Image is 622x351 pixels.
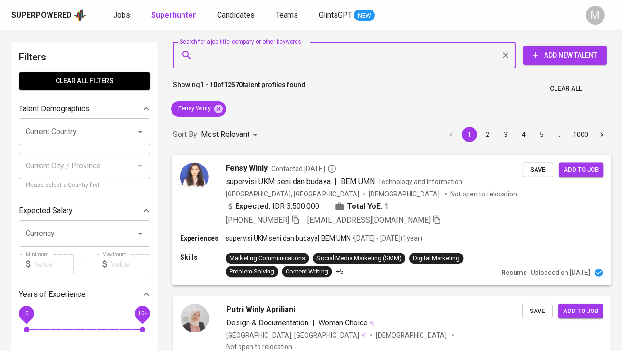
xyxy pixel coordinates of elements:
a: Candidates [217,10,257,21]
span: Jobs [113,10,130,19]
span: Add to job [564,164,599,175]
a: Teams [276,10,300,21]
span: Candidates [217,10,255,19]
button: Clear All [546,80,586,97]
img: 0841bee9e97ae7b06e94b7a279b317cf.jpg [180,162,209,191]
span: Design & Documentation [226,318,308,327]
span: Clear All [550,83,582,95]
a: Superpoweredapp logo [11,8,86,22]
button: Add New Talent [523,46,607,65]
button: Go to page 3 [498,127,513,142]
h6: Filters [19,49,150,65]
button: Save [522,304,553,319]
button: Clear [499,49,512,62]
span: 0 [25,310,28,317]
span: Fensy Winly [171,104,216,113]
p: Resume [501,268,527,277]
span: [EMAIL_ADDRESS][DOMAIN_NAME] [307,215,431,224]
span: [DEMOGRAPHIC_DATA] [376,331,448,340]
button: Save [523,162,553,177]
input: Value [34,254,74,273]
span: [DEMOGRAPHIC_DATA] [369,189,441,198]
p: Most Relevant [201,129,249,140]
div: Marketing Communications [230,253,305,263]
span: Clear All filters [27,75,143,87]
button: Add to job [558,304,603,319]
div: … [552,130,567,139]
div: Talent Demographics [19,99,150,118]
p: Not open to relocation [450,189,517,198]
span: Teams [276,10,298,19]
button: Open [134,125,147,138]
a: Superhunter [151,10,198,21]
span: Woman Choice [318,318,368,327]
span: Save [527,306,548,317]
span: Add New Talent [531,49,599,61]
div: M [586,6,605,25]
button: Open [134,227,147,240]
span: BEM UMN [341,176,375,185]
p: Experiences [180,234,226,243]
p: Talent Demographics [19,103,89,115]
div: Digital Marketing [413,253,459,263]
span: Contacted [DATE] [271,164,336,173]
span: | [335,175,337,187]
span: supervisi UKM seni dan budaya [226,176,331,185]
b: 1 - 10 [200,81,217,88]
div: Problem Solving [230,267,274,276]
p: Sort By [173,129,197,140]
span: NEW [354,11,375,20]
input: Value [111,254,150,273]
span: Add to job [563,306,598,317]
button: page 1 [462,127,477,142]
a: GlintsGPT NEW [319,10,375,21]
b: Expected: [235,200,270,212]
p: Skills [180,253,226,262]
span: GlintsGPT [319,10,352,19]
p: Showing of talent profiles found [173,80,306,97]
button: Go to page 5 [534,127,549,142]
b: Superhunter [151,10,196,19]
a: Jobs [113,10,132,21]
div: Most Relevant [201,126,261,144]
p: Expected Salary [19,205,73,216]
span: 10+ [137,310,147,317]
button: Go to page 2 [480,127,495,142]
span: [PHONE_NUMBER] [226,215,289,224]
a: Fensy WinlyContacted [DATE]supervisi UKM seni dan budaya|BEM UMNTechnology and Information[GEOGRA... [173,155,611,285]
div: IDR 3.500.000 [226,200,320,212]
span: Technology and Information [378,177,463,185]
div: Social Media Marketing (SMM) [317,253,402,263]
b: 12570 [224,81,243,88]
span: | [312,317,315,329]
div: Superpowered [11,10,72,21]
button: Go to page 4 [516,127,531,142]
div: Fensy Winly [171,101,226,117]
p: Uploaded on [DATE] [531,268,590,277]
button: Add to job [559,162,603,177]
span: Putri Winly Apriliani [226,304,295,315]
nav: pagination navigation [442,127,611,142]
svg: By Jakarta recruiter [327,164,337,173]
div: Expected Salary [19,201,150,220]
button: Clear All filters [19,72,150,90]
p: +5 [336,267,344,276]
p: Years of Experience [19,289,86,300]
p: • [DATE] - [DATE] ( 1 year ) [351,234,422,243]
p: Please select a Country first [26,181,144,190]
button: Go to next page [594,127,609,142]
div: Content Writing [286,267,328,276]
b: Total YoE: [347,200,383,212]
p: supervisi UKM seni dan budaya | BEM UMN [226,234,351,243]
div: [GEOGRAPHIC_DATA], [GEOGRAPHIC_DATA] [226,331,366,340]
div: Years of Experience [19,285,150,304]
img: 447c3ed9446ebdda1f4cc1d78505c449.jpg [181,304,209,332]
span: Save [527,164,548,175]
img: app logo [74,8,86,22]
button: Go to page 1000 [570,127,591,142]
span: Fensy Winly [226,162,268,174]
span: 1 [384,200,389,212]
div: [GEOGRAPHIC_DATA], [GEOGRAPHIC_DATA] [226,189,359,198]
